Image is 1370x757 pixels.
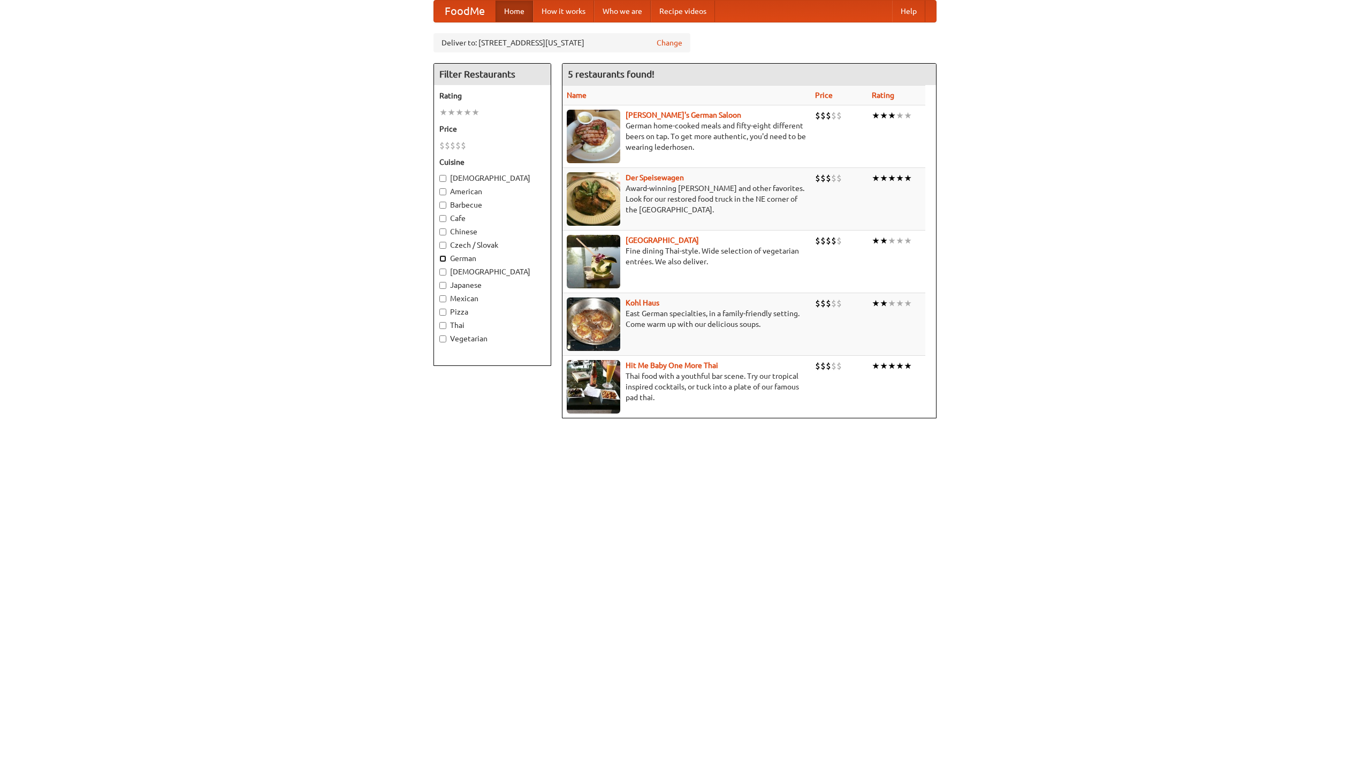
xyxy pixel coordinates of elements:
li: $ [820,360,826,372]
li: $ [445,140,450,151]
li: ★ [872,360,880,372]
input: German [439,255,446,262]
li: $ [455,140,461,151]
li: ★ [904,235,912,247]
label: American [439,186,545,197]
input: Cafe [439,215,446,222]
li: $ [820,110,826,121]
li: $ [831,297,836,309]
label: Czech / Slovak [439,240,545,250]
li: ★ [447,106,455,118]
input: Mexican [439,295,446,302]
li: ★ [463,106,471,118]
a: Who we are [594,1,651,22]
li: ★ [880,110,888,121]
li: ★ [880,360,888,372]
a: Hit Me Baby One More Thai [626,361,718,370]
li: $ [836,172,842,184]
input: Chinese [439,228,446,235]
input: Vegetarian [439,335,446,342]
li: ★ [888,235,896,247]
li: $ [836,297,842,309]
input: [DEMOGRAPHIC_DATA] [439,269,446,276]
li: $ [826,235,831,247]
p: Award-winning [PERSON_NAME] and other favorites. Look for our restored food truck in the NE corne... [567,183,806,215]
li: $ [461,140,466,151]
label: German [439,253,545,264]
a: Home [496,1,533,22]
li: $ [439,140,445,151]
a: Change [657,37,682,48]
li: $ [826,110,831,121]
li: ★ [872,297,880,309]
img: esthers.jpg [567,110,620,163]
li: ★ [471,106,479,118]
label: Japanese [439,280,545,290]
p: German home-cooked meals and fifty-eight different beers on tap. To get more authentic, you'd nee... [567,120,806,152]
li: $ [815,235,820,247]
li: ★ [455,106,463,118]
li: $ [450,140,455,151]
h4: Filter Restaurants [434,64,551,85]
img: speisewagen.jpg [567,172,620,226]
li: $ [820,172,826,184]
label: Cafe [439,213,545,224]
a: Help [892,1,925,22]
img: kohlhaus.jpg [567,297,620,351]
li: $ [831,235,836,247]
li: $ [815,172,820,184]
li: $ [836,110,842,121]
a: Der Speisewagen [626,173,684,182]
li: ★ [896,110,904,121]
div: Deliver to: [STREET_ADDRESS][US_STATE] [433,33,690,52]
li: $ [826,172,831,184]
h5: Rating [439,90,545,101]
a: Kohl Haus [626,299,659,307]
input: [DEMOGRAPHIC_DATA] [439,175,446,182]
img: satay.jpg [567,235,620,288]
a: How it works [533,1,594,22]
li: $ [815,110,820,121]
h5: Price [439,124,545,134]
label: Pizza [439,307,545,317]
li: ★ [904,172,912,184]
li: $ [836,360,842,372]
li: $ [836,235,842,247]
a: FoodMe [434,1,496,22]
li: ★ [904,110,912,121]
label: [DEMOGRAPHIC_DATA] [439,173,545,183]
h5: Cuisine [439,157,545,167]
li: ★ [880,297,888,309]
li: $ [820,235,826,247]
li: ★ [439,106,447,118]
li: $ [831,360,836,372]
label: Thai [439,320,545,331]
li: $ [815,360,820,372]
label: Barbecue [439,200,545,210]
input: Czech / Slovak [439,242,446,249]
li: $ [831,110,836,121]
li: ★ [880,235,888,247]
ng-pluralize: 5 restaurants found! [568,69,654,79]
li: $ [826,297,831,309]
input: Barbecue [439,202,446,209]
a: [GEOGRAPHIC_DATA] [626,236,699,244]
label: [DEMOGRAPHIC_DATA] [439,266,545,277]
a: [PERSON_NAME]'s German Saloon [626,111,741,119]
label: Chinese [439,226,545,237]
li: ★ [896,235,904,247]
p: Thai food with a youthful bar scene. Try our tropical inspired cocktails, or tuck into a plate of... [567,371,806,403]
li: ★ [872,172,880,184]
li: ★ [888,297,896,309]
a: Name [567,91,587,100]
input: Pizza [439,309,446,316]
li: ★ [904,360,912,372]
li: ★ [872,110,880,121]
li: ★ [904,297,912,309]
li: $ [815,297,820,309]
li: ★ [888,172,896,184]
